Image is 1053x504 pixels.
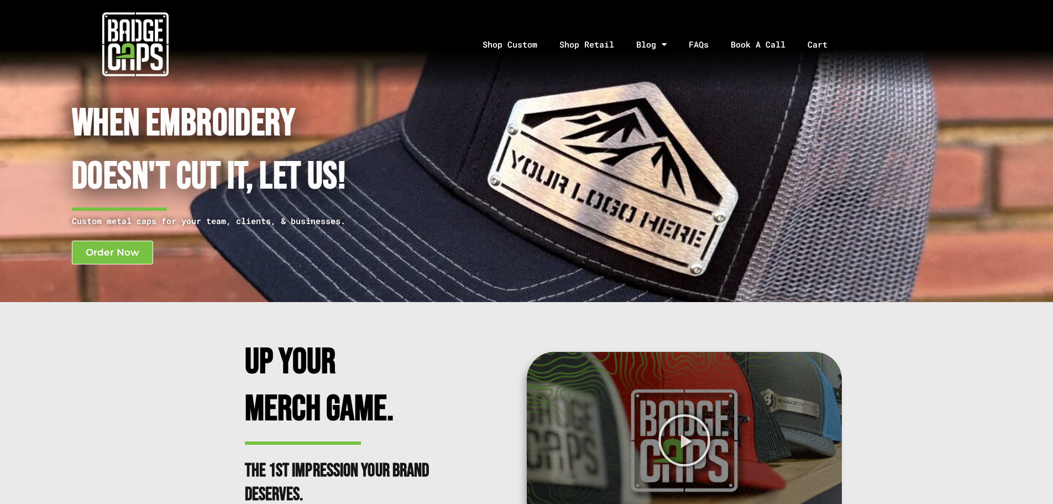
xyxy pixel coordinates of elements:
[472,15,548,74] a: Shop Custom
[72,241,153,264] a: Order Now
[720,15,797,74] a: Book A Call
[657,413,711,467] div: Play Video
[72,97,468,204] h1: When Embroidery Doesn't cut it, Let Us!
[625,15,678,74] a: Blog
[678,15,720,74] a: FAQs
[86,248,139,257] span: Order Now
[270,15,1053,74] nav: Menu
[797,15,852,74] a: Cart
[102,11,169,77] img: badgecaps white logo with green acccent
[72,214,468,228] p: Custom metal caps for your team, clients, & businesses.
[548,15,625,74] a: Shop Retail
[245,339,438,433] h2: Up Your Merch Game.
